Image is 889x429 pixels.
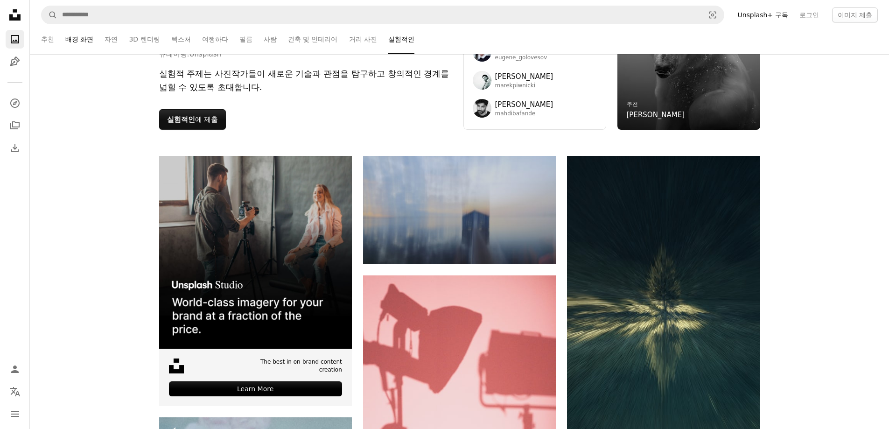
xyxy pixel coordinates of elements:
[159,156,352,406] a: The best in on-brand content creationLearn More
[159,109,226,130] button: 실험적인에 제출
[42,6,57,24] button: Unsplash 검색
[6,30,24,49] a: 사진
[288,24,338,54] a: 건축 및 인테리어
[473,43,597,62] a: 사용자 Eugene Golovesov의 아바타[PERSON_NAME]eugene_golovesov
[701,6,724,24] button: 시각적 검색
[732,7,793,22] a: Unsplash+ 구독
[363,156,556,264] img: 해질녘의 물에 비친 추상적인 건물
[171,24,191,54] a: 텍스처
[6,52,24,71] a: 일러스트
[794,7,825,22] a: 로그인
[832,7,878,22] button: 이미지 제출
[363,206,556,214] a: 해질녘의 물에 비친 추상적인 건물
[567,297,760,305] a: 광선이 있는 들판의 한 그루의 나무.
[627,109,685,120] a: [PERSON_NAME]
[495,54,553,62] span: eugene_golovesov
[6,94,24,113] a: 탐색
[473,99,491,118] img: 사용자 Mahdi Bafande의 아바타
[627,101,638,107] a: 추천
[169,381,342,396] div: Learn More
[167,115,195,124] strong: 실험적인
[6,116,24,135] a: 컬렉션
[129,24,160,54] a: 3D 렌더링
[202,24,228,54] a: 여행하다
[349,24,377,54] a: 거리 사진
[41,6,724,24] form: 사이트 전체에서 이미지 찾기
[6,139,24,157] a: 다운로드 내역
[236,358,342,374] span: The best in on-brand content creation
[65,24,93,54] a: 배경 화면
[239,24,252,54] a: 필름
[189,50,222,58] a: Unsplash
[6,360,24,379] a: 로그인 / 가입
[495,110,553,118] span: mahdibafande
[41,24,54,54] a: 추천
[169,359,184,373] img: file-1631678316303-ed18b8b5cb9cimage
[473,99,597,118] a: 사용자 Mahdi Bafande의 아바타[PERSON_NAME]mahdibafande
[6,405,24,423] button: 메뉴
[495,71,553,82] span: [PERSON_NAME]
[473,71,597,90] a: 사용자 Marek Piwnicki의 아바타[PERSON_NAME]marekpiwnicki
[105,24,118,54] a: 자연
[6,382,24,401] button: 언어
[495,82,553,90] span: marekpiwnicki
[159,156,352,349] img: file-1715651741414-859baba4300dimage
[473,71,491,90] img: 사용자 Marek Piwnicki의 아바타
[264,24,277,54] a: 사람
[495,99,553,110] span: [PERSON_NAME]
[159,49,234,60] span: 큐레이팅:
[159,67,452,94] div: 실험적 주제는 사진작가들이 새로운 기술과 관점을 탐구하고 창의적인 경계를 넓힐 수 있도록 초대합니다.
[363,416,556,424] a: 벽에 있는 스튜디오 조명 장비의 그림자.
[6,6,24,26] a: 홈 — Unsplash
